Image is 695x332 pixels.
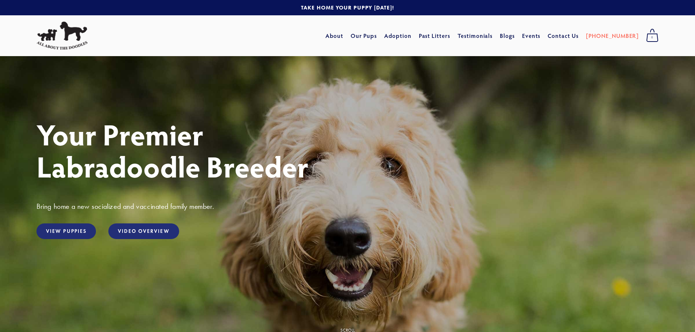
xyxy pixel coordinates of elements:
a: Past Litters [419,32,451,39]
a: Contact Us [548,29,579,42]
img: All About The Doodles [36,22,88,50]
span: 0 [646,33,659,42]
a: Blogs [500,29,515,42]
a: About [325,29,343,42]
a: Video Overview [108,223,179,239]
a: Our Pups [351,29,377,42]
a: Testimonials [457,29,493,42]
a: Events [522,29,541,42]
a: [PHONE_NUMBER] [586,29,639,42]
h3: Bring home a new socialized and vaccinated family member. [36,202,659,211]
a: Adoption [384,29,412,42]
h1: Your Premier Labradoodle Breeder [36,118,659,182]
a: 0 items in cart [642,27,662,45]
a: View Puppies [36,223,96,239]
